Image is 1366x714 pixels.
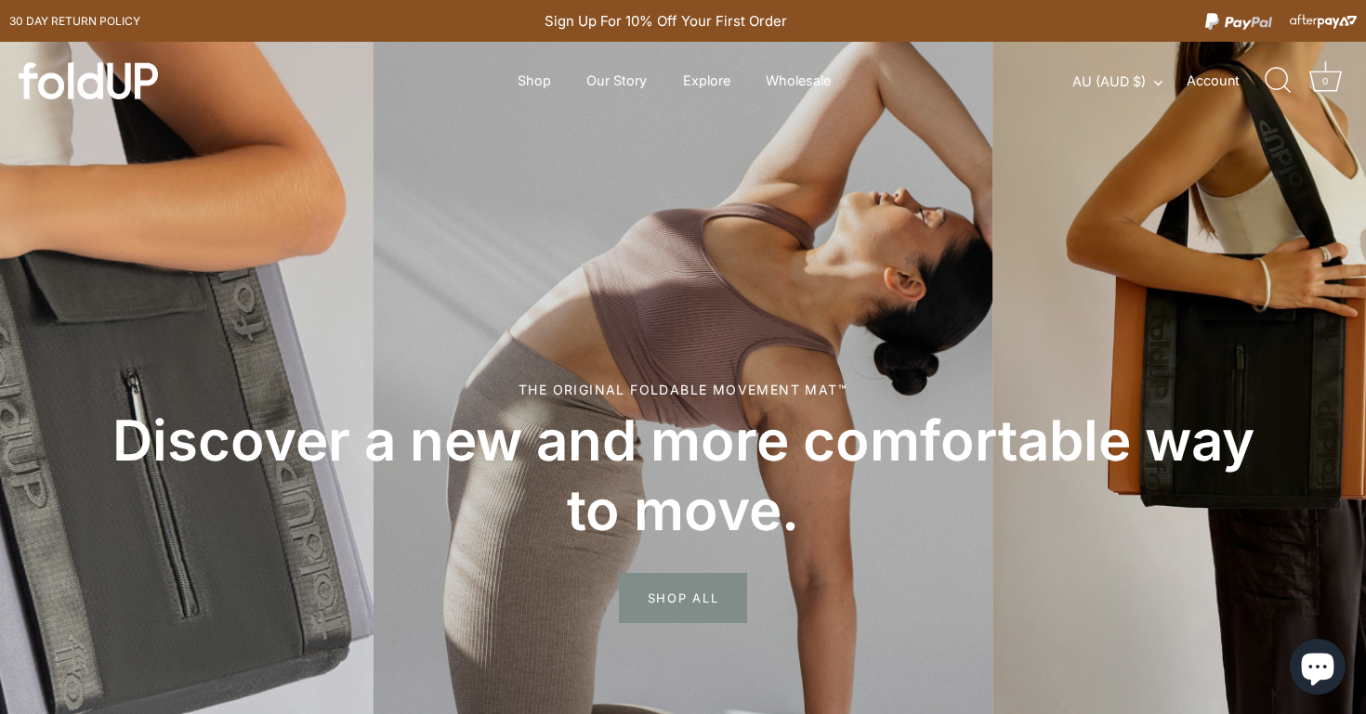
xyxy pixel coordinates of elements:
a: foldUP [19,62,295,99]
button: AU (AUD $) [1072,73,1183,90]
a: 30 day Return policy [9,10,140,32]
img: foldUP [19,62,158,99]
a: Wholesale [750,63,847,98]
inbox-online-store-chat: Shopify online store chat [1284,639,1351,699]
a: Explore [666,63,746,98]
div: 0 [1316,71,1334,90]
a: Cart [1305,60,1346,101]
div: Primary navigation [471,63,876,98]
a: Shop [501,63,567,98]
h2: Discover a new and more comfortable way to move. [84,406,1282,545]
span: SHOP ALL [619,573,748,623]
a: Our Story [571,63,663,98]
a: Search [1257,60,1298,101]
a: Account [1187,70,1272,92]
div: The original foldable movement mat™ [84,380,1282,399]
